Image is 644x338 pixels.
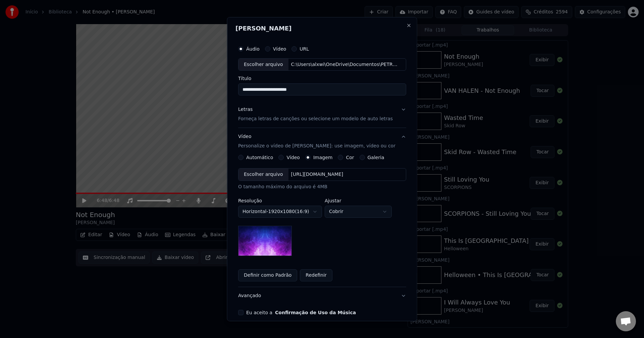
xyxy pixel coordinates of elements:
button: Avançado [238,287,406,305]
label: Automático [246,155,273,160]
button: Definir como Padrão [238,269,297,281]
p: Forneça letras de canções ou selecione um modelo de auto letras [238,116,393,122]
label: Vídeo [273,46,286,51]
label: Vídeo [286,155,300,160]
label: Ajustar [325,198,392,203]
label: URL [300,46,309,51]
div: Escolher arquivo [238,168,288,181]
div: Vídeo [238,133,395,149]
button: VídeoPersonalize o vídeo de [PERSON_NAME]: use imagem, vídeo ou cor [238,128,406,155]
button: Eu aceito a [275,310,356,315]
label: Título [238,76,406,81]
div: [URL][DOMAIN_NAME] [288,171,346,178]
h2: [PERSON_NAME] [235,25,409,31]
label: Galeria [367,155,384,160]
label: Imagem [313,155,332,160]
label: Resolução [238,198,322,203]
div: Letras [238,106,253,113]
label: Eu aceito a [246,310,356,315]
label: Áudio [246,46,260,51]
div: O tamanho máximo do arquivo é 4MB [238,184,406,190]
div: Escolher arquivo [238,58,288,70]
p: Personalize o vídeo de [PERSON_NAME]: use imagem, vídeo ou cor [238,143,395,149]
button: Redefinir [300,269,332,281]
div: C:\Users\alxwi\OneDrive\Documentos\PETROPOLIS\KARAOKE_ESPECIAL\[PERSON_NAME] - Lose Control.mp3 [288,61,402,68]
label: Cor [346,155,354,160]
button: LetrasForneça letras de canções ou selecione um modelo de auto letras [238,101,406,128]
div: VídeoPersonalize o vídeo de [PERSON_NAME]: use imagem, vídeo ou cor [238,155,406,287]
